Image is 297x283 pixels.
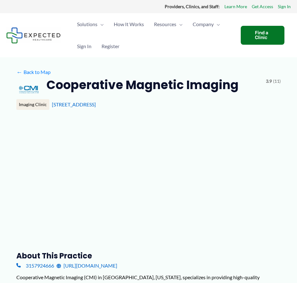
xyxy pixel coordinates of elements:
a: ResourcesMenu Toggle [149,13,188,35]
span: ← [16,69,22,75]
span: How It Works [114,13,144,35]
h3: About this practice [16,251,281,261]
nav: Primary Site Navigation [72,13,234,57]
span: (11) [273,77,281,85]
span: Menu Toggle [176,13,183,35]
span: Menu Toggle [214,13,220,35]
span: 3.9 [266,77,272,85]
strong: Providers, Clinics, and Staff: [165,4,220,9]
a: SolutionsMenu Toggle [72,13,109,35]
span: Solutions [77,13,97,35]
a: 3157924666 [16,261,54,270]
span: Sign In [77,35,91,57]
a: Find a Clinic [241,26,284,45]
a: [URL][DOMAIN_NAME] [57,261,117,270]
a: [STREET_ADDRESS] [52,101,96,107]
a: Learn More [224,3,247,11]
span: Resources [154,13,176,35]
img: Expected Healthcare Logo - side, dark font, small [6,27,61,43]
div: Imaging Clinic [16,99,49,110]
span: Register [102,35,119,57]
a: ←Back to Map [16,67,51,77]
a: CompanyMenu Toggle [188,13,225,35]
a: Register [96,35,124,57]
h2: Cooperative Magnetic Imaging [47,77,239,93]
span: Menu Toggle [97,13,104,35]
a: Sign In [72,35,96,57]
span: Company [193,13,214,35]
a: Get Access [252,3,273,11]
a: How It Works [109,13,149,35]
a: Sign In [278,3,291,11]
